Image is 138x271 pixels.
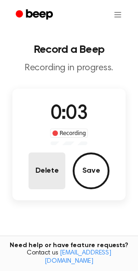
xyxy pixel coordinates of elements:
h1: Record a Beep [7,44,131,55]
a: [EMAIL_ADDRESS][DOMAIN_NAME] [45,250,111,265]
div: Recording [50,129,88,138]
button: Save Audio Record [73,152,109,189]
span: Contact us [6,249,132,265]
span: 0:03 [51,104,87,124]
button: Open menu [107,4,129,26]
a: Beep [9,6,61,24]
p: Recording in progress. [7,62,131,74]
button: Delete Audio Record [29,152,65,189]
